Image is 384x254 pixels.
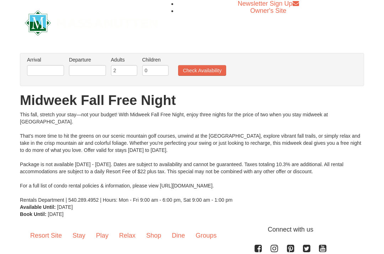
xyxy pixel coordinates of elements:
a: Massanutten Resort [25,14,158,30]
label: Departure [69,56,106,63]
label: Children [142,56,169,63]
span: [DATE] [57,204,73,210]
label: Arrival [27,56,64,63]
span: [DATE] [48,211,64,217]
a: Groups [190,225,222,247]
a: Relax [114,225,141,247]
a: Dine [166,225,190,247]
a: Resort Site [25,225,67,247]
h1: Midweek Fall Free Night [20,93,364,107]
a: Owner's Site [250,7,286,14]
a: Shop [141,225,166,247]
a: Stay [67,225,91,247]
div: This fall, stretch your stay—not your budget! With Midweek Fall Free Night, enjoy three nights fo... [20,111,364,203]
button: Check Availability [178,65,226,76]
img: Massanutten Resort Logo [25,10,158,36]
strong: Book Until: [20,211,47,217]
strong: Available Until: [20,204,56,210]
a: Play [91,225,114,247]
label: Adults [111,56,137,63]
